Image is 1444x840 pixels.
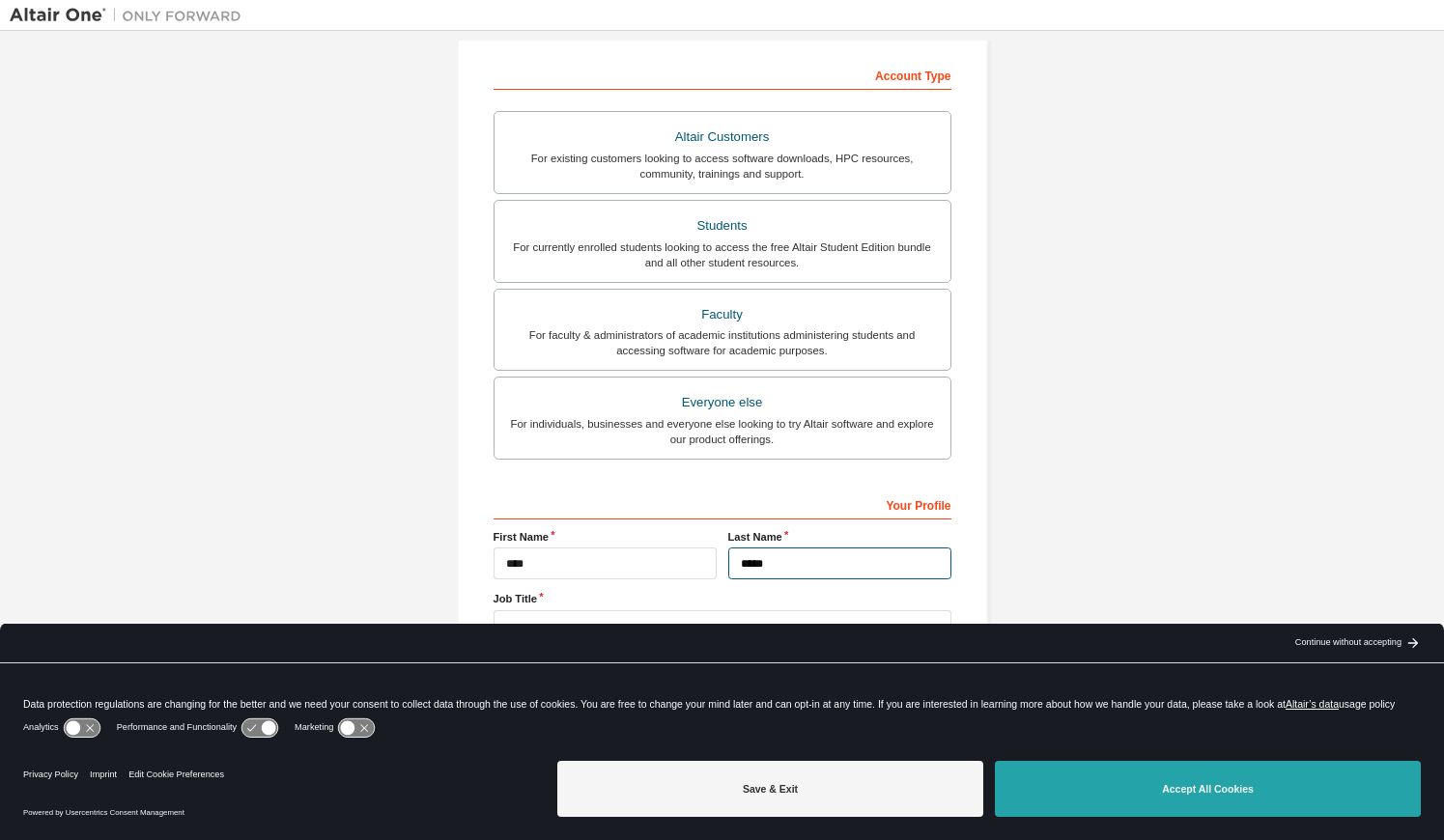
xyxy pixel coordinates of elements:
div: For faculty & administrators of academic institutions administering students and accessing softwa... [506,327,939,358]
div: Students [506,212,939,239]
label: First Name [494,529,717,545]
div: Account Type [494,59,951,90]
img: Altair One [10,6,251,25]
div: Faculty [506,301,939,328]
div: Your Profile [494,489,951,519]
div: For currently enrolled students looking to access the free Altair Student Edition bundle and all ... [506,239,939,270]
div: Everyone else [506,389,939,416]
label: Job Title [494,591,951,606]
div: For individuals, businesses and everyone else looking to try Altair software and explore our prod... [506,416,939,447]
div: Altair Customers [506,124,939,151]
div: For existing customers looking to access software downloads, HPC resources, community, trainings ... [506,151,939,182]
label: Last Name [728,529,951,545]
